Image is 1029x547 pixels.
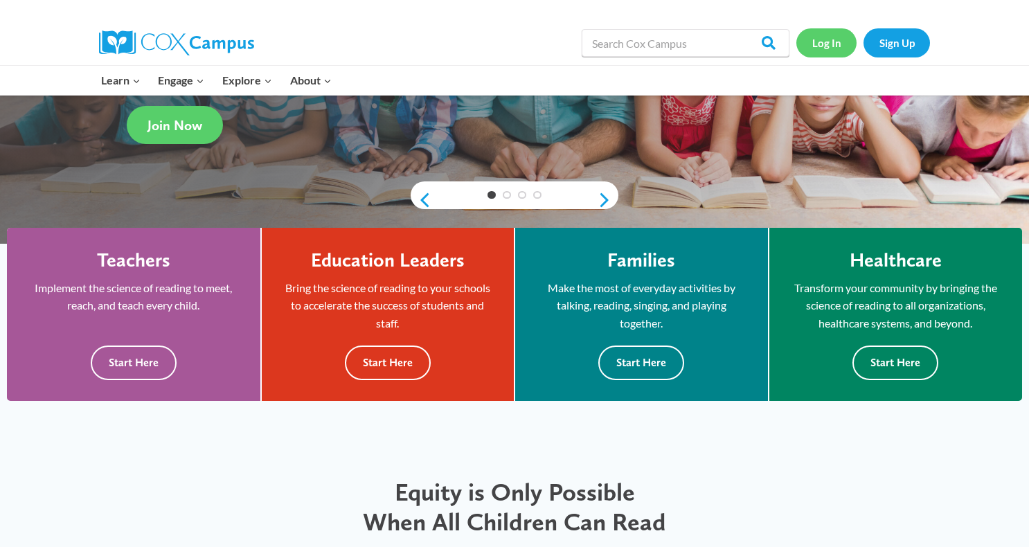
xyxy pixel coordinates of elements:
a: Education Leaders Bring the science of reading to your schools to accelerate the success of stude... [262,228,514,401]
button: Child menu of Learn [92,66,150,95]
h4: Families [607,249,675,272]
span: Join Now [147,117,202,134]
p: Make the most of everyday activities by talking, reading, singing, and playing together. [536,279,747,332]
input: Search Cox Campus [582,29,789,57]
a: Families Make the most of everyday activities by talking, reading, singing, and playing together.... [515,228,768,401]
p: Bring the science of reading to your schools to accelerate the success of students and staff. [283,279,494,332]
a: next [598,192,618,208]
button: Start Here [598,346,684,379]
nav: Secondary Navigation [796,28,930,57]
button: Child menu of Engage [150,66,214,95]
a: Healthcare Transform your community by bringing the science of reading to all organizations, heal... [769,228,1023,401]
a: Join Now [127,106,223,144]
img: Cox Campus [99,30,254,55]
a: 2 [503,191,511,199]
button: Child menu of About [281,66,341,95]
p: Implement the science of reading to meet, reach, and teach every child. [28,279,240,314]
a: previous [411,192,431,208]
a: 1 [487,191,496,199]
p: Transform your community by bringing the science of reading to all organizations, healthcare syst... [790,279,1002,332]
a: 3 [518,191,526,199]
button: Child menu of Explore [213,66,281,95]
button: Start Here [91,346,177,379]
h4: Healthcare [850,249,942,272]
h4: Education Leaders [311,249,465,272]
span: Equity is Only Possible When All Children Can Read [363,477,666,537]
button: Start Here [345,346,431,379]
a: Sign Up [864,28,930,57]
a: 4 [533,191,542,199]
nav: Primary Navigation [92,66,340,95]
h4: Teachers [97,249,170,272]
a: Teachers Implement the science of reading to meet, reach, and teach every child. Start Here [7,228,260,401]
a: Log In [796,28,857,57]
div: content slider buttons [411,186,618,214]
button: Start Here [852,346,938,379]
